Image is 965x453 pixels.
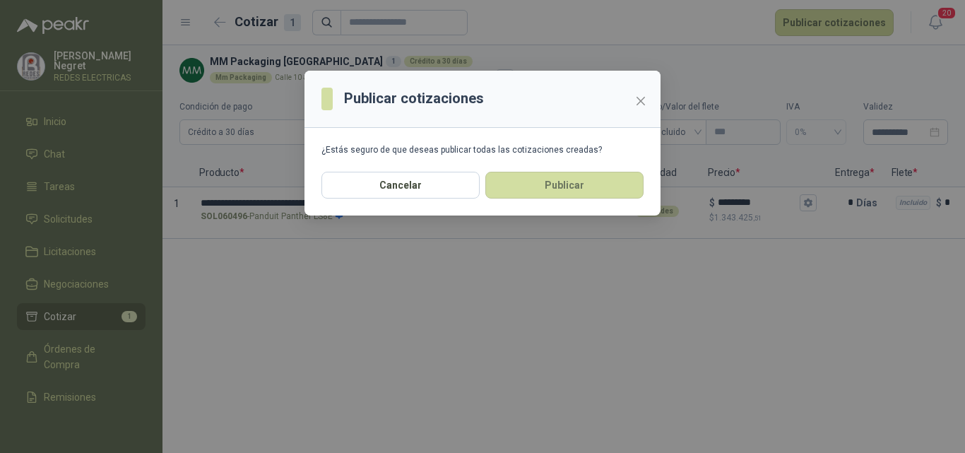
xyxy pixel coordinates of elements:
[321,172,480,199] button: Cancelar
[635,95,646,107] span: close
[629,90,652,112] button: Close
[485,172,644,199] button: Publicar
[321,145,644,155] div: ¿Estás seguro de que deseas publicar todas las cotizaciones creadas?
[344,88,484,110] h3: Publicar cotizaciones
